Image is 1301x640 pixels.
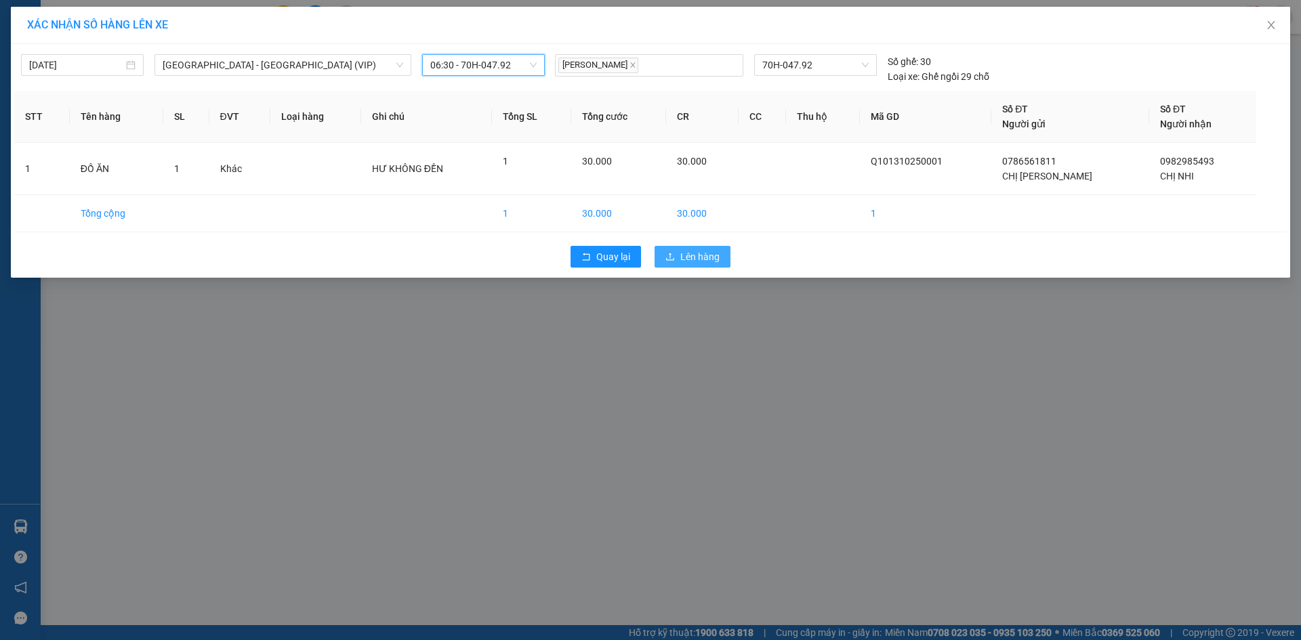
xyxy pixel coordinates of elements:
td: Tổng cộng [70,195,163,232]
b: GỬI : PV Q10 [17,98,125,121]
th: Ghi chú [361,91,492,143]
td: 1 [14,143,70,195]
span: Số ghế: [888,54,918,69]
th: Thu hộ [786,91,860,143]
span: CHỊ NHI [1160,171,1194,182]
span: HƯ KHÔNG ĐỀN [372,163,443,174]
th: Mã GD [860,91,992,143]
span: Q101310250001 [871,156,943,167]
button: rollbackQuay lại [571,246,641,268]
input: 13/10/2025 [29,58,123,72]
th: ĐVT [209,91,270,143]
td: 30.000 [666,195,739,232]
span: close [1266,20,1277,30]
th: CR [666,91,739,143]
td: 1 [492,195,571,232]
li: [STREET_ADDRESS][PERSON_NAME]. [GEOGRAPHIC_DATA], Tỉnh [GEOGRAPHIC_DATA] [127,33,566,50]
th: STT [14,91,70,143]
img: logo.jpg [17,17,85,85]
span: Số ĐT [1160,104,1186,114]
th: CC [739,91,786,143]
span: 0786561811 [1002,156,1056,167]
span: Người nhận [1160,119,1212,129]
span: 30.000 [677,156,707,167]
th: Tổng cước [571,91,666,143]
span: Lên hàng [680,249,720,264]
span: 0982985493 [1160,156,1214,167]
span: 70H-047.92 [762,55,868,75]
div: 30 [888,54,931,69]
td: 1 [860,195,992,232]
div: Ghế ngồi 29 chỗ [888,69,989,84]
span: 30.000 [582,156,612,167]
span: Quay lại [596,249,630,264]
span: 1 [174,163,180,174]
span: [PERSON_NAME] [558,58,638,73]
th: Tên hàng [70,91,163,143]
span: Người gửi [1002,119,1046,129]
th: SL [163,91,209,143]
span: XÁC NHẬN SỐ HÀNG LÊN XE [27,18,168,31]
button: uploadLên hàng [655,246,730,268]
button: Close [1252,7,1290,45]
span: down [396,61,404,69]
th: Loại hàng [270,91,361,143]
span: close [629,62,636,68]
td: ĐỒ ĂN [70,143,163,195]
span: 06:30 - 70H-047.92 [430,55,537,75]
span: Số ĐT [1002,104,1028,114]
td: Khác [209,143,270,195]
span: upload [665,252,675,263]
th: Tổng SL [492,91,571,143]
span: 1 [503,156,508,167]
li: Hotline: 1900 8153 [127,50,566,67]
span: Loại xe: [888,69,920,84]
span: rollback [581,252,591,263]
span: CHỊ [PERSON_NAME] [1002,171,1092,182]
span: Sài Gòn - Tây Ninh (VIP) [163,55,403,75]
td: 30.000 [571,195,666,232]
